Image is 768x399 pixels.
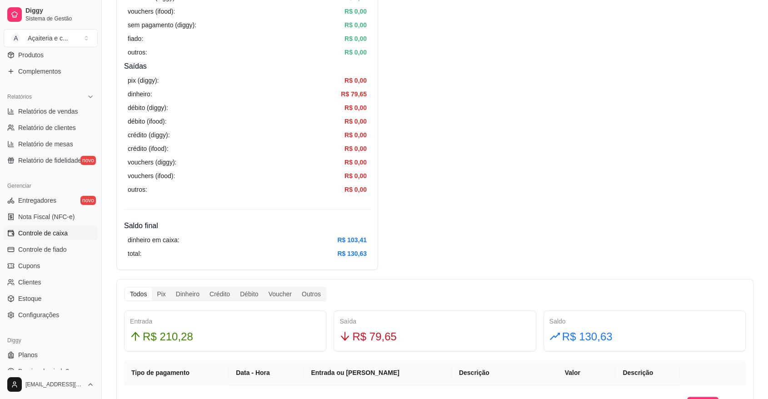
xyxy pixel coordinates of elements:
[128,6,175,16] article: vouchers (ifood):
[4,48,98,62] a: Produtos
[25,381,83,388] span: [EMAIL_ADDRESS][DOMAIN_NAME]
[4,348,98,362] a: Planos
[352,328,396,345] span: R$ 79,65
[152,288,170,300] div: Pix
[4,153,98,168] a: Relatório de fidelidadenovo
[18,107,78,116] span: Relatórios de vendas
[4,333,98,348] div: Diggy
[229,360,304,385] th: Data - Hora
[143,328,193,345] span: R$ 210,28
[4,209,98,224] a: Nota Fiscal (NFC-e)
[4,308,98,322] a: Configurações
[18,196,56,205] span: Entregadores
[235,288,263,300] div: Débito
[344,171,367,181] article: R$ 0,00
[339,316,530,326] div: Saída
[18,350,38,359] span: Planos
[344,75,367,85] article: R$ 0,00
[4,259,98,273] a: Cupons
[562,328,613,345] span: R$ 130,63
[128,185,147,195] article: outros:
[4,137,98,151] a: Relatório de mesas
[25,15,94,22] span: Sistema de Gestão
[18,67,61,76] span: Complementos
[128,157,176,167] article: vouchers (diggy):
[128,34,143,44] article: fiado:
[4,193,98,208] a: Entregadoresnovo
[128,103,168,113] article: débito (diggy):
[125,288,152,300] div: Todos
[344,47,367,57] article: R$ 0,00
[4,374,98,395] button: [EMAIL_ADDRESS][DOMAIN_NAME]
[344,157,367,167] article: R$ 0,00
[344,185,367,195] article: R$ 0,00
[124,360,229,385] th: Tipo de pagamento
[4,226,98,240] a: Controle de caixa
[11,34,20,43] span: A
[337,249,367,259] article: R$ 130,63
[128,171,175,181] article: vouchers (ifood):
[344,116,367,126] article: R$ 0,00
[4,242,98,257] a: Controle de fiado
[18,50,44,60] span: Produtos
[18,156,81,165] span: Relatório de fidelidade
[18,212,75,221] span: Nota Fiscal (NFC-e)
[171,288,204,300] div: Dinheiro
[264,288,297,300] div: Voucher
[549,331,560,342] span: rise
[25,7,94,15] span: Diggy
[124,61,370,72] h4: Saídas
[18,367,69,376] span: Precisa de ajuda?
[337,235,367,245] article: R$ 103,41
[4,64,98,79] a: Complementos
[297,288,326,300] div: Outros
[124,220,370,231] h4: Saldo final
[4,29,98,47] button: Select a team
[344,144,367,154] article: R$ 0,00
[18,261,40,270] span: Cupons
[344,103,367,113] article: R$ 0,00
[18,245,67,254] span: Controle de fiado
[18,140,73,149] span: Relatório de mesas
[130,316,320,326] div: Entrada
[130,331,141,342] span: arrow-up
[7,93,32,100] span: Relatórios
[4,275,98,289] a: Clientes
[128,116,167,126] article: débito (ifood):
[4,120,98,135] a: Relatório de clientes
[128,235,180,245] article: dinheiro em caixa:
[18,294,41,303] span: Estoque
[344,34,367,44] article: R$ 0,00
[18,123,76,132] span: Relatório de clientes
[128,89,152,99] article: dinheiro:
[4,104,98,119] a: Relatórios de vendas
[28,34,68,43] div: Açaiteria e c ...
[18,229,68,238] span: Controle de caixa
[615,360,680,385] th: Descrição
[4,4,98,25] a: DiggySistema de Gestão
[18,310,59,319] span: Configurações
[344,20,367,30] article: R$ 0,00
[344,130,367,140] article: R$ 0,00
[204,288,235,300] div: Crédito
[128,249,141,259] article: total:
[128,20,196,30] article: sem pagamento (diggy):
[128,47,147,57] article: outros:
[4,291,98,306] a: Estoque
[18,278,41,287] span: Clientes
[304,360,451,385] th: Entrada ou [PERSON_NAME]
[4,179,98,193] div: Gerenciar
[549,316,740,326] div: Saldo
[4,364,98,379] a: Precisa de ajuda?
[128,75,159,85] article: pix (diggy):
[128,144,168,154] article: crédito (ifood):
[452,360,558,385] th: Descrição
[558,360,616,385] th: Valor
[344,6,367,16] article: R$ 0,00
[339,331,350,342] span: arrow-down
[341,89,367,99] article: R$ 79,65
[128,130,170,140] article: crédito (diggy):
